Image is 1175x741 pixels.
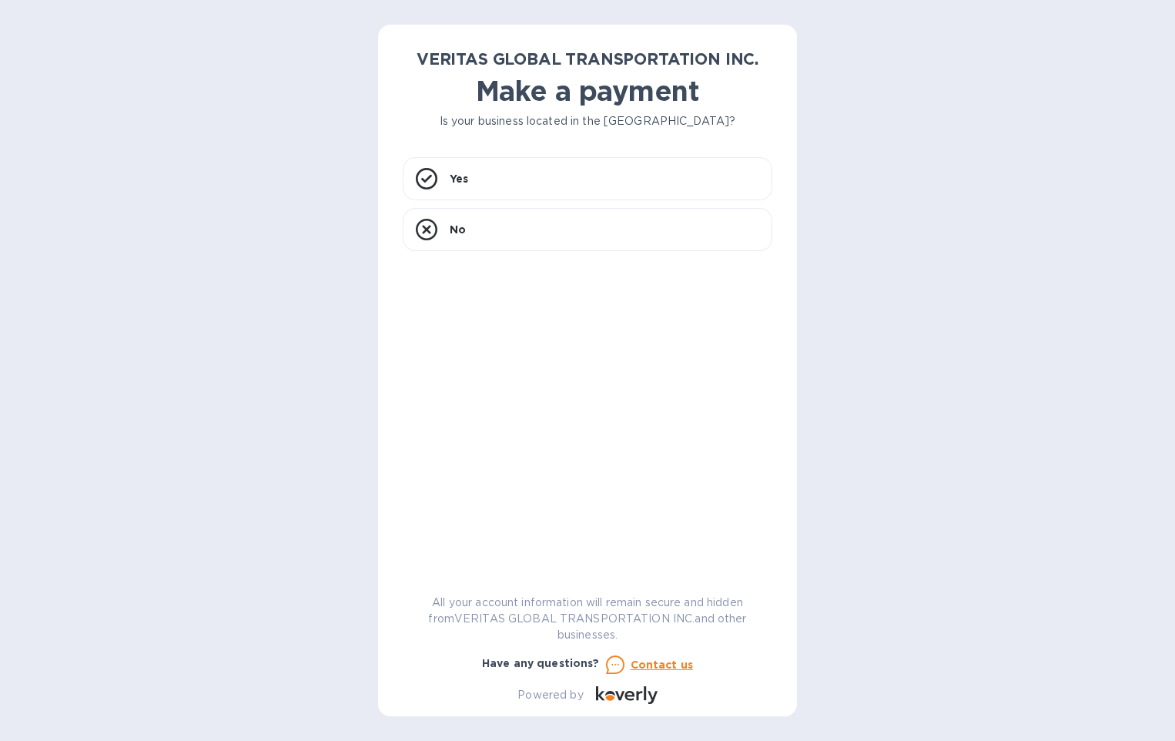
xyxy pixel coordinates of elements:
h1: Make a payment [403,75,772,107]
p: Yes [450,171,468,186]
u: Contact us [631,659,694,671]
p: Powered by [517,687,583,703]
b: Have any questions? [482,657,600,669]
p: Is your business located in the [GEOGRAPHIC_DATA]? [403,113,772,129]
p: No [450,222,466,237]
b: VERITAS GLOBAL TRANSPORTATION INC. [417,49,758,69]
p: All your account information will remain secure and hidden from VERITAS GLOBAL TRANSPORTATION INC... [403,595,772,643]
